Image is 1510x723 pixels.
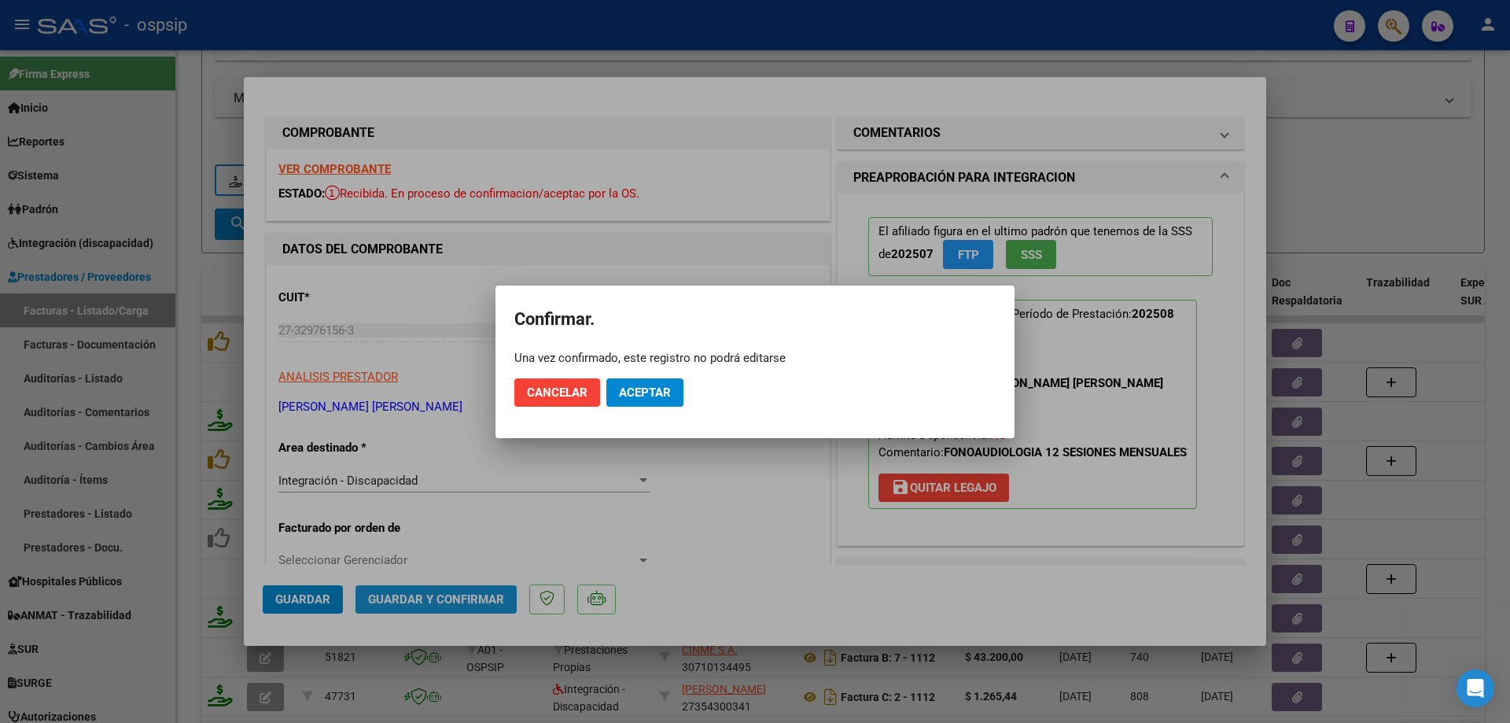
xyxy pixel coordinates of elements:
[527,385,587,400] span: Cancelar
[619,385,671,400] span: Aceptar
[514,350,996,366] div: Una vez confirmado, este registro no podrá editarse
[514,304,996,334] h2: Confirmar.
[514,378,600,407] button: Cancelar
[606,378,683,407] button: Aceptar
[1457,670,1494,707] div: Open Intercom Messenger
